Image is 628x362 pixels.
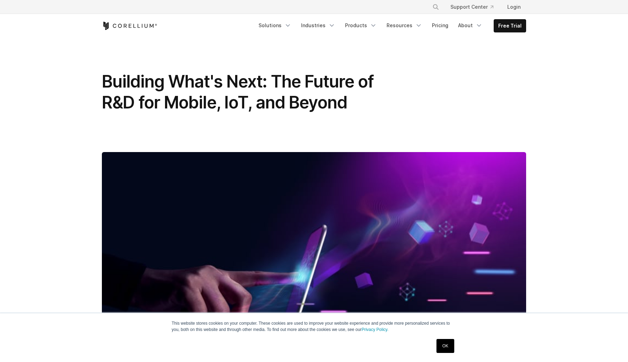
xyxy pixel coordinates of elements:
a: Industries [297,19,339,32]
a: Login [502,1,526,13]
div: Navigation Menu [254,19,526,32]
a: Free Trial [494,20,526,32]
span: Building What's Next: The Future of R&D for Mobile, IoT, and Beyond [102,71,374,113]
a: Pricing [428,19,453,32]
a: Solutions [254,19,296,32]
a: Support Center [445,1,499,13]
p: This website stores cookies on your computer. These cookies are used to improve your website expe... [172,320,456,333]
a: Products [341,19,381,32]
a: Resources [382,19,426,32]
a: Corellium Home [102,22,157,30]
a: OK [436,339,454,353]
a: About [454,19,487,32]
button: Search [429,1,442,13]
div: Navigation Menu [424,1,526,13]
a: Privacy Policy. [361,327,388,332]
